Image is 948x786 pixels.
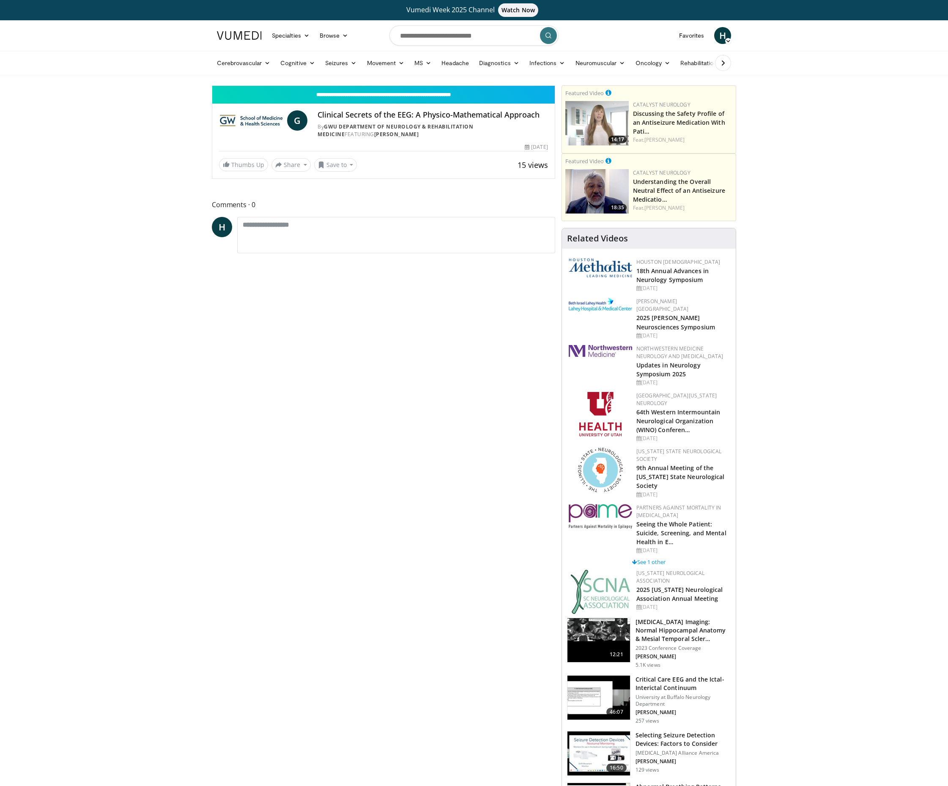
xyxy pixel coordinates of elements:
img: VuMedi Logo [217,31,262,40]
a: Specialties [267,27,315,44]
a: Seeing the Whole Patient: Suicide, Screening, and Mental Health in E… [636,520,726,546]
a: Partners Against Mortality in [MEDICAL_DATA] [636,504,721,519]
input: Search topics, interventions [389,25,559,46]
a: [PERSON_NAME] [374,131,419,138]
a: [PERSON_NAME] [644,136,685,143]
span: 15 views [518,160,548,170]
img: f6362829-b0a3-407d-a044-59546adfd345.png.150x105_q85_autocrop_double_scale_upscale_version-0.2.png [579,392,622,436]
a: Favorites [674,27,709,44]
div: [DATE] [636,332,729,340]
h3: [MEDICAL_DATA] Imaging: Normal Hippocampal Anatomy & Mesial Temporal Scler… [636,618,731,643]
a: Infections [524,55,570,71]
a: Cognitive [275,55,320,71]
span: Comments 0 [212,199,555,210]
p: 257 views [636,718,659,724]
a: Headache [436,55,474,71]
a: [PERSON_NAME][GEOGRAPHIC_DATA] [636,298,689,312]
a: [PERSON_NAME] [644,204,685,211]
a: Catalyst Neurology [633,169,690,176]
a: See 1 other [632,558,666,566]
span: Vumedi Week 2025 Channel [406,5,542,14]
a: 64th Western Intermountain Neurological Organization (WINO) Conferen… [636,408,721,434]
img: 61f69df2-2b99-440f-8b06-3635baa80772.150x105_q85_crop-smart_upscale.jpg [567,731,630,775]
div: [DATE] [636,285,729,292]
a: 2025 [PERSON_NAME] Neurosciences Symposium [636,314,715,331]
span: Watch Now [498,3,538,17]
a: Oncology [630,55,676,71]
a: G [287,110,307,131]
div: [DATE] [636,547,729,554]
img: eb8b354f-837c-42f6-ab3d-1e8ded9eaae7.png.150x105_q85_autocrop_double_scale_upscale_version-0.2.png [569,504,632,529]
a: H [714,27,731,44]
a: Seizures [320,55,362,71]
a: 18th Annual Advances in Neurology Symposium [636,267,709,284]
a: Northwestern Medicine Neurology and [MEDICAL_DATA] [636,345,723,360]
a: 2025 [US_STATE] Neurological Association Annual Meeting [636,586,723,603]
a: Houston [DEMOGRAPHIC_DATA] [636,258,720,266]
div: [DATE] [636,435,729,442]
p: [PERSON_NAME] [636,653,731,660]
div: [DATE] [636,379,729,386]
a: Discussing the Safety Profile of an Antiseizure Medication With Pati… [633,110,725,135]
a: GWU Department of Neurology & Rehabilitation Medicine [318,123,473,138]
img: c23d0a25-a0b6-49e6-ba12-869cdc8b250a.png.150x105_q85_crop-smart_upscale.jpg [565,101,629,145]
div: [DATE] [636,603,729,611]
a: [US_STATE] Neurological Association [636,570,705,584]
a: [GEOGRAPHIC_DATA][US_STATE] Neurology [636,392,717,407]
small: Featured Video [565,157,604,165]
div: [DATE] [636,491,729,498]
button: Share [271,158,311,172]
p: [MEDICAL_DATA] Alliance America [636,750,731,756]
a: 14:17 [565,101,629,145]
img: 2a462fb6-9365-492a-ac79-3166a6f924d8.png.150x105_q85_autocrop_double_scale_upscale_version-0.2.jpg [569,345,632,357]
p: 129 views [636,767,659,773]
a: Browse [315,27,353,44]
p: [PERSON_NAME] [636,709,731,716]
a: 9th Annual Meeting of the [US_STATE] State Neurological Society [636,464,725,490]
a: [US_STATE] State Neurological Society [636,448,722,463]
img: e7977282-282c-4444-820d-7cc2733560fd.jpg.150x105_q85_autocrop_double_scale_upscale_version-0.2.jpg [569,298,632,312]
img: 01bfc13d-03a0-4cb7-bbaa-2eb0a1ecb046.png.150x105_q85_crop-smart_upscale.jpg [565,169,629,214]
a: H [212,217,232,237]
img: 5e4488cc-e109-4a4e-9fd9-73bb9237ee91.png.150x105_q85_autocrop_double_scale_upscale_version-0.2.png [569,258,632,277]
a: MS [409,55,436,71]
h3: Selecting Seizure Detection Devices: Factors to Consider [636,731,731,748]
a: Thumbs Up [219,158,268,171]
a: 12:21 [MEDICAL_DATA] Imaging: Normal Hippocampal Anatomy & Mesial Temporal Scler… 2023 Conference... [567,618,731,668]
a: Updates in Neurology Symposium 2025 [636,361,701,378]
span: 14:17 [608,136,627,143]
p: 2023 Conference Coverage [636,645,731,652]
img: GWU Department of Neurology & Rehabilitation Medicine [219,110,284,131]
p: University at Buffalo Neurology Department [636,694,731,707]
a: Understanding the Overall Neutral Effect of an Antiseizure Medicatio… [633,178,725,203]
img: a5d5675c-9244-43ba-941e-9945d360acc0.150x105_q85_crop-smart_upscale.jpg [567,676,630,720]
span: 18:35 [608,204,627,211]
img: 6c4d1f96-10cf-45c9-9ea9-ef0d9b6bb473.150x105_q85_crop-smart_upscale.jpg [567,618,630,662]
span: 46:07 [606,708,627,716]
div: [DATE] [525,143,548,151]
a: Vumedi Week 2025 ChannelWatch Now [218,3,730,17]
p: [PERSON_NAME] [636,758,731,765]
a: Rehabilitation [675,55,722,71]
a: Cerebrovascular [212,55,275,71]
small: Featured Video [565,89,604,97]
span: 16:50 [606,764,627,772]
a: 46:07 Critical Care EEG and the Ictal-Interictal Continuum University at Buffalo Neurology Depart... [567,675,731,724]
h3: Critical Care EEG and the Ictal-Interictal Continuum [636,675,731,692]
span: 12:21 [606,650,627,659]
a: Neuromuscular [570,55,630,71]
a: Diagnostics [474,55,524,71]
div: By FEATURING [318,123,548,138]
img: b123db18-9392-45ae-ad1d-42c3758a27aa.jpg.150x105_q85_autocrop_double_scale_upscale_version-0.2.jpg [570,570,630,614]
a: 18:35 [565,169,629,214]
h4: Related Videos [567,233,628,244]
p: 5.1K views [636,662,660,668]
a: 16:50 Selecting Seizure Detection Devices: Factors to Consider [MEDICAL_DATA] Alliance America [P... [567,731,731,776]
a: Movement [362,55,410,71]
h4: Clinical Secrets of the EEG: A Physico-Mathematical Approach [318,110,548,120]
div: Feat. [633,136,732,144]
img: 71a8b48c-8850-4916-bbdd-e2f3ccf11ef9.png.150x105_q85_autocrop_double_scale_upscale_version-0.2.png [578,448,623,492]
a: Catalyst Neurology [633,101,690,108]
